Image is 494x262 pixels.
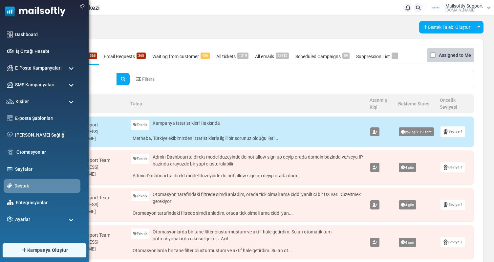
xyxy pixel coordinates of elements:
[399,238,416,247] span: 4 gün
[61,128,124,142] div: [EMAIL_ADDRESS][DOMAIN_NAME]
[88,53,97,59] span: 365
[15,166,77,173] a: Sayfalar
[131,208,364,218] a: Otomasyon tarafindaki filtrede simdi anladim, orada tick olmali ama ciddi yan...
[142,76,155,83] span: Filters
[15,132,77,139] a: [PERSON_NAME] Sağlığı
[131,120,150,130] a: Teknik
[14,183,77,189] a: Destek
[253,48,290,65] a: All emails23612
[419,21,475,33] a: Destek Talebi Oluştur
[399,163,416,172] span: 4 gün
[440,162,465,172] a: Seviye 1
[15,65,62,72] span: E-Posta Kampanyaları
[153,191,363,205] span: Otomasyon tarafindaki filtrede simdi anladim, orada tick olmali ama ciddi yaniltici bir UX var. D...
[7,65,13,71] img: campaigns-icon.png
[367,94,396,113] th: Atanmış Kişi
[15,216,30,223] span: Ayarlar
[128,94,367,113] th: Talep
[7,132,13,138] img: domain-health-icon.svg
[61,121,124,128] div: Mailsoftly Support
[399,200,416,209] span: 4 gün
[131,154,150,164] a: Teknik
[7,148,14,156] img: workflow.svg
[151,48,211,65] a: Waiting from customer436
[201,53,210,59] span: 436
[439,51,471,59] label: Assigned to Me
[61,239,124,252] div: [EMAIL_ADDRESS][DOMAIN_NAME]
[445,8,475,12] span: [DOMAIN_NAME]
[61,232,124,239] div: Mailsoftly Support Team
[7,166,13,172] img: landing_pages.svg
[131,229,150,239] a: Teknik
[131,246,364,256] a: Otomasyonlarda bir tane filter olusturmustum ve aktif hale getirdim. Su an ot...
[7,183,12,188] img: support-icon-active.svg
[131,133,364,143] a: Merhaba, Türkiye ekibimizden istatistiklerle ilgili bir sorunuz olduğu ileti...
[137,53,146,59] span: 365
[15,115,77,122] a: E-posta Şablonları
[294,48,351,65] a: Scheduled Campaigns59
[440,200,465,210] a: Seviye 1
[153,154,363,167] span: Admin Dashboartta direkt model duzeyinde do not allow sign up deyip orada domain bazinda ve/veya ...
[153,120,220,127] span: Kampanya Istatistikleri Hakkında
[237,53,248,59] span: 1319
[131,191,150,201] a: Teknik
[16,199,77,206] a: Entegrasyonlar
[15,98,29,105] span: Kişiler
[7,82,13,88] img: campaigns-icon.png
[354,48,400,65] a: Suppression List
[440,237,465,247] a: Seviye 1
[440,126,465,137] a: Seviye 1
[7,216,13,222] img: settings-icon.svg
[342,53,350,59] span: 59
[16,149,77,156] a: Otomasyonlar
[215,48,250,65] a: All tickets1319
[427,3,491,13] a: User Logo Mailsoftly Support [DOMAIN_NAME]
[61,164,124,178] div: [EMAIL_ADDRESS][DOMAIN_NAME]
[396,94,437,113] th: Bekleme Süresi
[445,4,483,8] span: Mailsoftly Support
[7,32,13,37] img: dashboard-icon.svg
[437,94,474,113] th: Öncelik Seviyesi
[61,157,124,164] div: Mailsoftly Support Team
[102,48,147,65] a: Email Requests365
[27,247,68,254] span: Kampanya Oluştur
[153,229,363,242] span: Otomasyonlarda bir tane filter olusturmustum ve aktif hale getirdim. Su an otomatik tum ootmasyon...
[15,81,54,88] span: SMS Kampanyaları
[131,171,364,181] a: Admin Dashboartta direkt model duzeyinde do not allow sign up deyip orada dom...
[399,127,434,137] span: yaklaşık 19 saat
[6,99,14,104] img: contacts-icon.svg
[61,201,124,215] div: [EMAIL_ADDRESS][DOMAIN_NAME]
[276,53,289,59] span: 23612
[61,194,124,201] div: Mailsoftly Support Team
[427,3,444,13] img: User Logo
[7,115,13,121] img: email-templates-icon.svg
[15,31,77,38] a: Dashboard
[16,48,77,55] a: İş Ortağı Hesabı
